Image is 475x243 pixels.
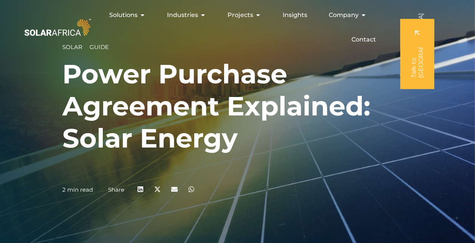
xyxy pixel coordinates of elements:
[93,8,382,47] nav: Menu
[93,8,382,47] div: Menu Toggle
[183,181,200,198] div: Share on whatsapp
[62,186,93,193] p: 2 min read
[227,11,253,20] span: Projects
[132,181,149,198] div: Share on linkedin
[149,181,166,198] div: Share on x-twitter
[166,181,183,198] div: Share on email
[109,11,138,20] span: Solutions
[329,11,359,20] span: Company
[351,35,376,44] a: Contact
[167,11,198,20] span: Industries
[62,58,413,154] h1: Power Purchase Agreement Explained: Solar Energy
[283,11,307,20] a: Insights
[108,186,124,193] a: Share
